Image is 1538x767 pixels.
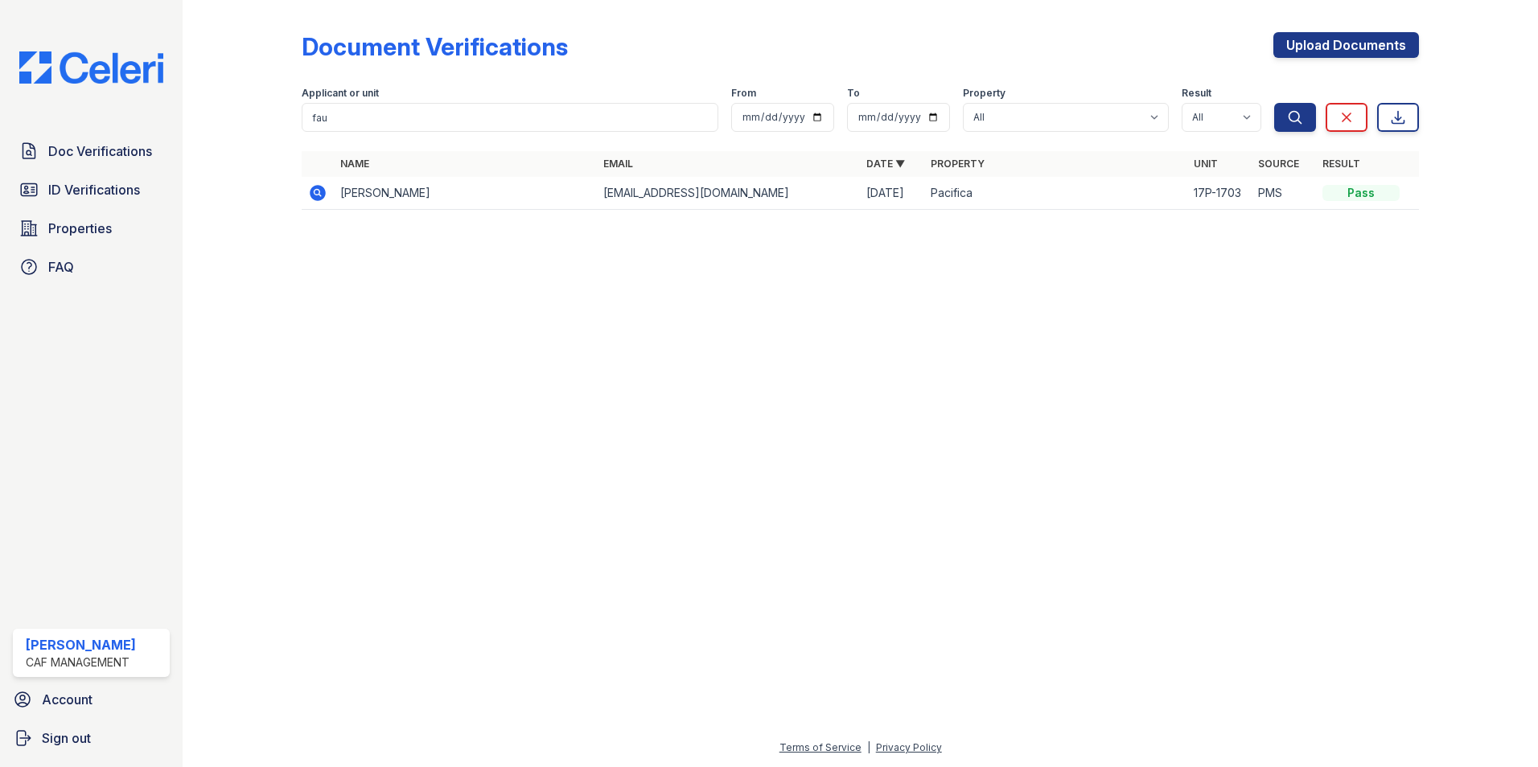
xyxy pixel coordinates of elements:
[42,690,93,709] span: Account
[860,177,924,210] td: [DATE]
[13,251,170,283] a: FAQ
[1252,177,1316,210] td: PMS
[1194,158,1218,170] a: Unit
[13,135,170,167] a: Doc Verifications
[13,174,170,206] a: ID Verifications
[302,103,718,132] input: Search by name, email, or unit number
[340,158,369,170] a: Name
[26,654,136,671] div: CAF Management
[597,177,860,210] td: [EMAIL_ADDRESS][DOMAIN_NAME]
[1273,32,1419,58] a: Upload Documents
[334,177,597,210] td: [PERSON_NAME]
[924,177,1187,210] td: Pacifica
[6,51,176,84] img: CE_Logo_Blue-a8612792a0a2168367f1c8372b55b34899dd931a85d93a1a3d3e32e68fde9ad4.png
[867,741,870,753] div: |
[963,87,1005,100] label: Property
[6,683,176,716] a: Account
[42,728,91,748] span: Sign out
[779,741,862,753] a: Terms of Service
[26,635,136,654] div: [PERSON_NAME]
[876,741,942,753] a: Privacy Policy
[1322,185,1400,201] div: Pass
[1322,158,1360,170] a: Result
[302,32,568,61] div: Document Verifications
[48,142,152,161] span: Doc Verifications
[847,87,860,100] label: To
[866,158,905,170] a: Date ▼
[931,158,985,170] a: Property
[302,87,379,100] label: Applicant or unit
[1187,177,1252,210] td: 17P-1703
[48,257,74,277] span: FAQ
[48,219,112,238] span: Properties
[731,87,756,100] label: From
[6,722,176,754] a: Sign out
[13,212,170,244] a: Properties
[1182,87,1211,100] label: Result
[1258,158,1299,170] a: Source
[48,180,140,199] span: ID Verifications
[603,158,633,170] a: Email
